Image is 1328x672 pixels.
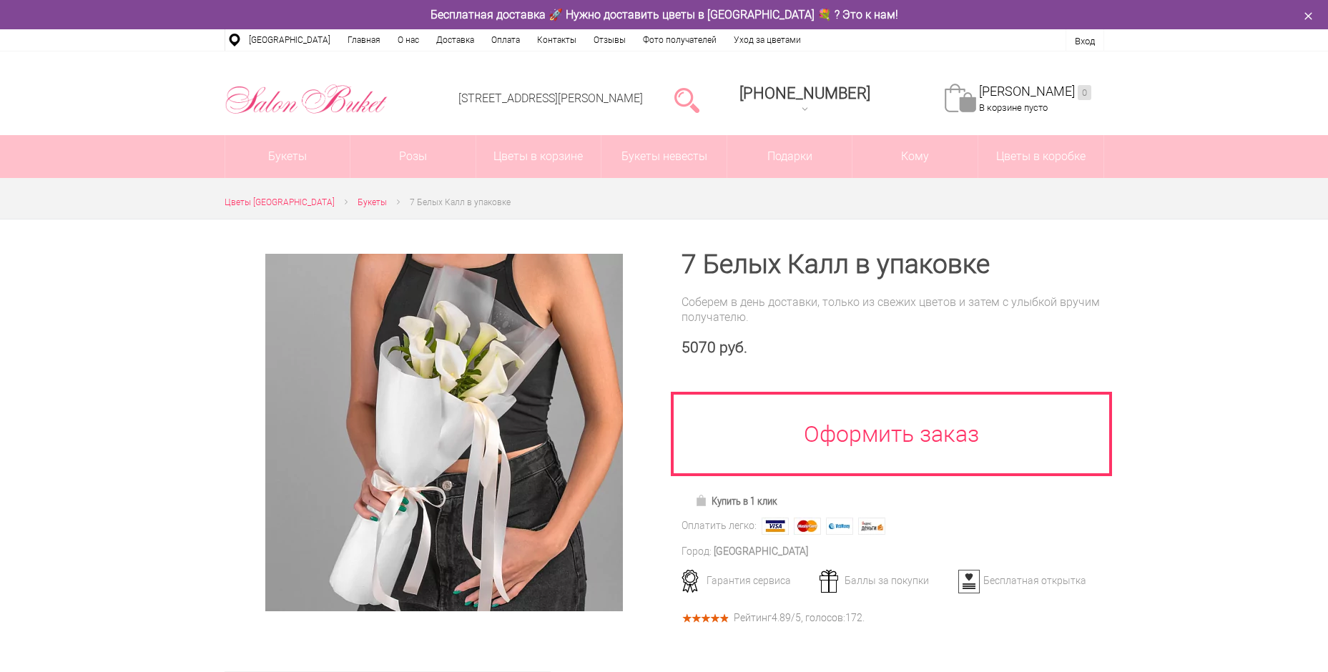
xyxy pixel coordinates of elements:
div: 5070 руб. [682,339,1104,357]
a: [PERSON_NAME] [979,84,1091,100]
a: Розы [350,135,476,178]
a: Цветы в корзине [476,135,601,178]
a: Оформить заказ [671,392,1113,476]
a: Уход за цветами [725,29,810,51]
span: 7 Белых Калл в упаковке [410,197,511,207]
div: Гарантия сервиса [677,574,817,587]
ins: 0 [1078,85,1091,100]
a: О нас [389,29,428,51]
a: [GEOGRAPHIC_DATA] [240,29,339,51]
img: Цветы Нижний Новгород [225,81,388,118]
span: 4.89 [772,612,791,623]
a: Отзывы [585,29,634,51]
img: MasterCard [794,518,821,535]
div: [GEOGRAPHIC_DATA] [714,544,808,559]
a: Увеличить [242,254,647,611]
a: Цветы [GEOGRAPHIC_DATA] [225,195,335,210]
a: Цветы в коробке [978,135,1103,178]
a: Букеты [358,195,387,210]
div: Баллы за покупки [815,574,955,587]
img: 7 Белых Калл в упаковке [265,254,623,611]
a: Главная [339,29,389,51]
div: Бесплатная доставка 🚀 Нужно доставить цветы в [GEOGRAPHIC_DATA] 💐 ? Это к нам! [214,7,1115,22]
a: Купить в 1 клик [689,491,784,511]
a: Букеты невесты [601,135,727,178]
img: Яндекс Деньги [858,518,885,535]
span: [PHONE_NUMBER] [739,84,870,102]
span: В корзине пусто [979,102,1048,113]
span: 172 [845,612,862,623]
a: Оплата [483,29,528,51]
a: Доставка [428,29,483,51]
div: Город: [682,544,712,559]
a: Контакты [528,29,585,51]
a: [PHONE_NUMBER] [731,79,879,120]
div: Оплатить легко: [682,518,757,533]
img: Visa [762,518,789,535]
img: Купить в 1 клик [695,495,712,506]
a: Фото получателей [634,29,725,51]
span: Цветы [GEOGRAPHIC_DATA] [225,197,335,207]
div: Рейтинг /5, голосов: . [734,614,865,622]
div: Бесплатная открытка [953,574,1094,587]
a: [STREET_ADDRESS][PERSON_NAME] [458,92,643,105]
span: Кому [852,135,978,178]
span: Букеты [358,197,387,207]
img: Webmoney [826,518,853,535]
h1: 7 Белых Калл в упаковке [682,252,1104,277]
div: Соберем в день доставки, только из свежих цветов и затем с улыбкой вручим получателю. [682,295,1104,325]
a: Вход [1075,36,1095,46]
a: Букеты [225,135,350,178]
a: Подарки [727,135,852,178]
